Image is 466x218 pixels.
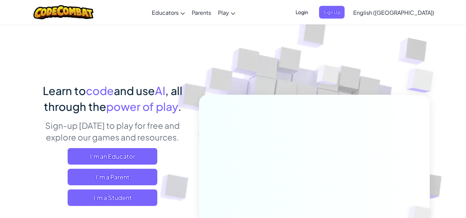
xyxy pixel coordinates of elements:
[68,189,157,206] button: I'm a Student
[303,51,353,103] img: Overlap cubes
[350,3,438,22] a: English ([GEOGRAPHIC_DATA])
[218,9,229,16] span: Play
[178,100,181,113] span: .
[319,6,345,19] button: Sign Up
[393,52,453,110] img: Overlap cubes
[148,3,188,22] a: Educators
[155,84,165,97] span: AI
[33,5,94,19] img: CodeCombat logo
[106,100,178,113] span: power of play
[215,3,239,22] a: Play
[291,6,312,19] button: Login
[188,3,215,22] a: Parents
[68,169,157,185] a: I'm a Parent
[353,9,434,16] span: English ([GEOGRAPHIC_DATA])
[43,84,86,97] span: Learn to
[68,148,157,165] a: I'm an Educator
[37,120,189,143] p: Sign-up [DATE] to play for free and explore our games and resources.
[86,84,114,97] span: code
[152,9,179,16] span: Educators
[114,84,155,97] span: and use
